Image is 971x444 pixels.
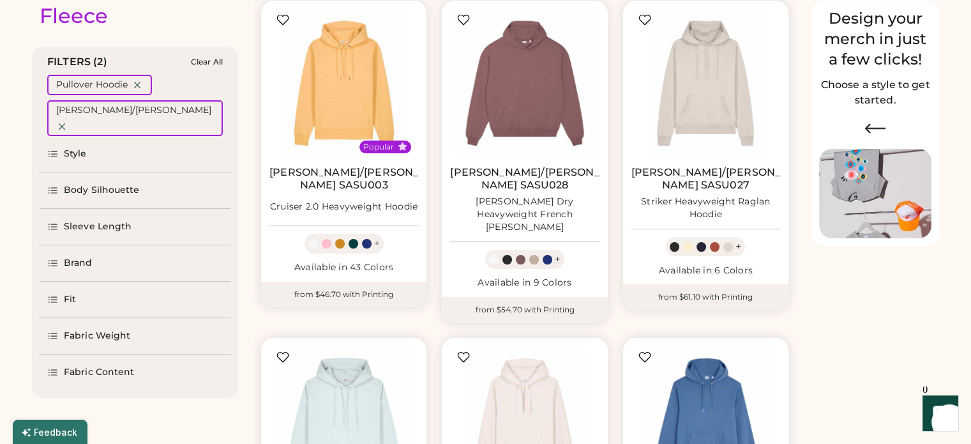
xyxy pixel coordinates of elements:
img: Stanley/Stella SASU028 Cooper Dry Heavyweight French Terry Hoodie [449,8,599,158]
div: Brand [64,257,93,270]
div: + [555,252,561,266]
div: from $46.70 with Printing [261,282,426,307]
div: + [735,240,741,254]
div: [PERSON_NAME]/[PERSON_NAME] [56,104,211,117]
div: from $54.70 with Printing [442,297,607,323]
iframe: Front Chat [910,387,965,441]
div: Sleeve Length [64,220,132,233]
div: FILTERS (2) [47,54,107,70]
a: [PERSON_NAME]/[PERSON_NAME] SASU003 [269,166,419,192]
div: from $61.10 with Printing [623,284,788,310]
div: Striker Heavyweight Raglan Hoodie [631,195,781,221]
div: + [374,236,380,250]
div: Available in 9 Colors [449,277,599,289]
div: Clear All [191,57,223,66]
div: Style [64,148,87,160]
div: Body Silhouette [64,184,140,197]
a: [PERSON_NAME]/[PERSON_NAME] SASU028 [449,166,599,192]
div: Cruiser 2.0 Heavyweight Hoodie [270,201,418,213]
div: [PERSON_NAME] Dry Heavyweight French [PERSON_NAME] [449,195,599,234]
div: Fabric Weight [64,330,130,342]
div: Fleece [40,3,108,29]
button: Popular Style [398,142,407,151]
div: Popular [363,142,394,152]
div: Design your merch in just a few clicks! [819,8,931,70]
img: Stanley/Stella SASU027 Striker Heavyweight Raglan Hoodie [631,8,781,158]
div: Fabric Content [64,366,134,379]
h2: Choose a style to get started. [819,77,931,108]
img: Image of Lisa Congdon Eye Print on T-Shirt and Hat [819,149,931,239]
img: Stanley/Stella SASU003 Cruiser 2.0 Heavyweight Hoodie [269,8,419,158]
div: Available in 6 Colors [631,264,781,277]
div: Available in 43 Colors [269,261,419,274]
div: Pullover Hoodie [56,79,128,91]
a: [PERSON_NAME]/[PERSON_NAME] SASU027 [631,166,781,192]
div: Fit [64,293,76,306]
